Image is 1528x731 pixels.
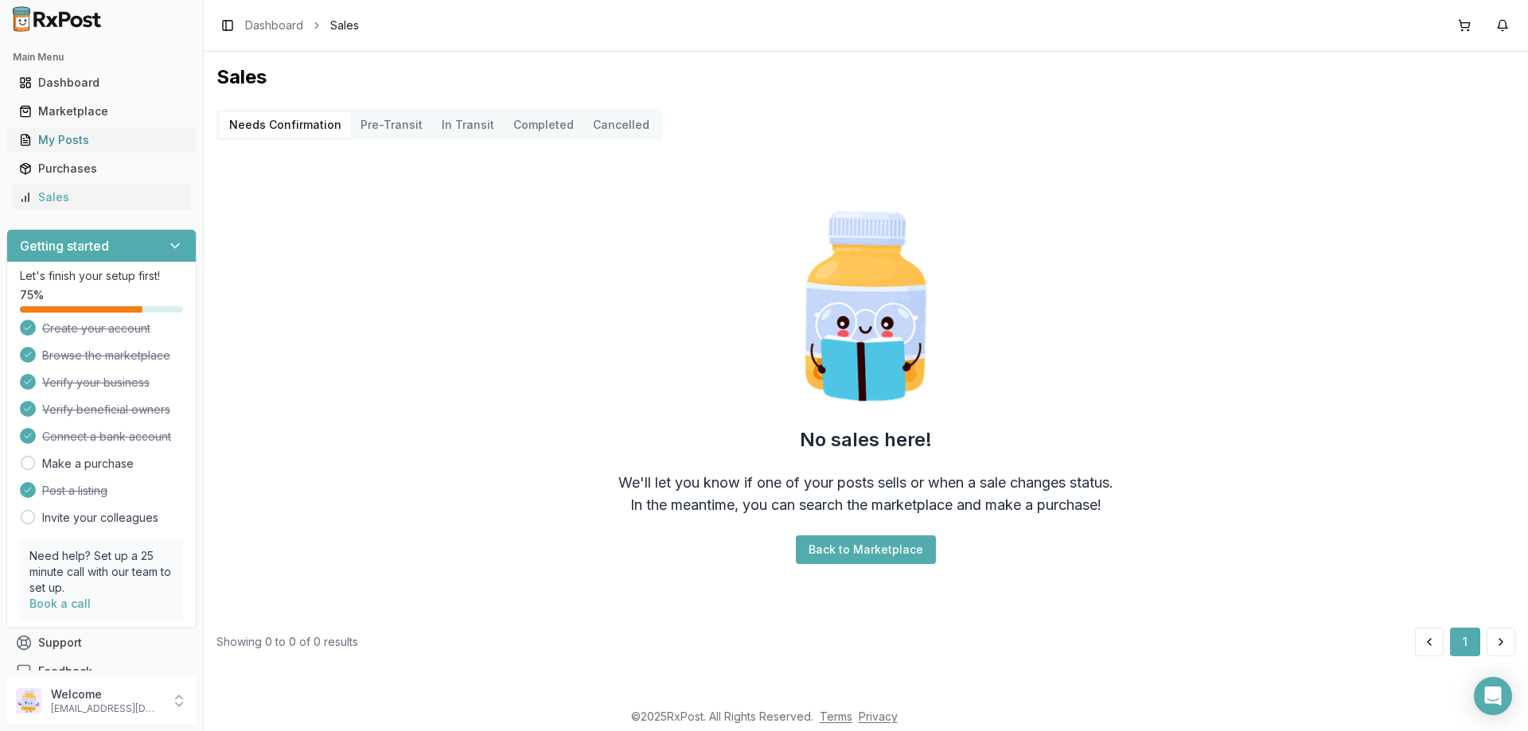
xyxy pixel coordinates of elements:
h2: Main Menu [13,51,190,64]
div: Marketplace [19,103,184,119]
div: Purchases [19,161,184,177]
button: My Posts [6,127,197,153]
div: Dashboard [19,75,184,91]
button: Pre-Transit [351,112,432,138]
div: Sales [19,189,184,205]
button: Support [6,628,197,657]
span: Verify your business [42,375,150,391]
a: My Posts [13,126,190,154]
button: Cancelled [583,112,659,138]
button: Back to Marketplace [796,535,936,564]
span: Create your account [42,321,150,336]
h1: Sales [216,64,1515,90]
button: Purchases [6,156,197,181]
button: Sales [6,185,197,210]
a: Terms [820,710,852,723]
button: Completed [504,112,583,138]
span: Post a listing [42,483,107,499]
span: Browse the marketplace [42,348,170,364]
p: [EMAIL_ADDRESS][DOMAIN_NAME] [51,702,162,715]
a: Dashboard [13,68,190,97]
a: Purchases [13,154,190,183]
p: Welcome [51,686,162,702]
p: Need help? Set up a 25 minute call with our team to set up. [29,548,173,596]
div: In the meantime, you can search the marketplace and make a purchase! [630,494,1101,516]
a: Privacy [859,710,898,723]
span: Verify beneficial owners [42,402,170,418]
div: Showing 0 to 0 of 0 results [216,634,358,650]
h2: No sales here! [800,427,932,453]
img: Smart Pill Bottle [764,204,968,408]
button: In Transit [432,112,504,138]
button: Dashboard [6,70,197,95]
a: Invite your colleagues [42,510,158,526]
a: Sales [13,183,190,212]
span: Connect a bank account [42,429,171,445]
button: Needs Confirmation [220,112,351,138]
a: Book a call [29,597,91,610]
h3: Getting started [20,236,109,255]
a: Make a purchase [42,456,134,472]
nav: breadcrumb [245,17,359,33]
div: Open Intercom Messenger [1474,677,1512,715]
a: Dashboard [245,17,303,33]
img: User avatar [16,688,41,714]
p: Let's finish your setup first! [20,268,183,284]
img: RxPost Logo [6,6,108,32]
span: Sales [330,17,359,33]
span: Feedback [38,663,92,679]
button: Feedback [6,657,197,686]
div: We'll let you know if one of your posts sells or when a sale changes status. [618,472,1113,494]
div: My Posts [19,132,184,148]
a: Marketplace [13,97,190,126]
span: 75 % [20,287,44,303]
button: Marketplace [6,99,197,124]
button: 1 [1450,628,1480,656]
